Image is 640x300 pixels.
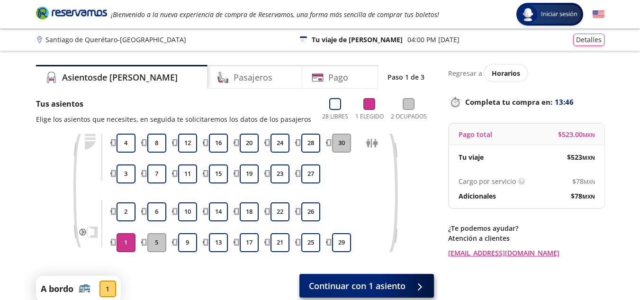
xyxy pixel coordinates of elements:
[328,71,348,84] h4: Pago
[234,71,272,84] h4: Pasajeros
[309,280,406,292] span: Continuar con 1 asiento
[459,129,492,139] p: Pago total
[270,233,289,252] button: 21
[571,191,595,201] span: $ 78
[178,202,197,221] button: 10
[36,114,311,124] p: Elige los asientos que necesites, en seguida te solicitaremos los datos de los pasajeros
[582,193,595,200] small: MXN
[388,72,424,82] p: Paso 1 de 3
[270,134,289,153] button: 24
[209,134,228,153] button: 16
[111,10,439,19] em: ¡Bienvenido a la nueva experiencia de compra de Reservamos, una forma más sencilla de comprar tus...
[492,69,520,78] span: Horarios
[391,112,427,121] p: 2 Ocupados
[178,134,197,153] button: 12
[36,6,107,20] i: Brand Logo
[558,129,595,139] span: $ 523.00
[240,134,259,153] button: 20
[582,154,595,161] small: MXN
[299,274,434,298] button: Continuar con 1 asiento
[459,176,516,186] p: Cargo por servicio
[332,134,351,153] button: 30
[301,134,320,153] button: 28
[448,223,604,233] p: ¿Te podemos ayudar?
[573,34,604,46] button: Detalles
[41,282,73,295] p: A bordo
[117,202,135,221] button: 2
[459,191,496,201] p: Adicionales
[209,202,228,221] button: 14
[593,9,604,20] button: English
[147,233,166,252] button: 5
[45,35,186,45] p: Santiago de Querétaro - [GEOGRAPHIC_DATA]
[209,233,228,252] button: 13
[209,164,228,183] button: 15
[448,233,604,243] p: Atención a clientes
[301,202,320,221] button: 26
[448,248,604,258] a: [EMAIL_ADDRESS][DOMAIN_NAME]
[178,233,197,252] button: 9
[36,6,107,23] a: Brand Logo
[117,233,135,252] button: 1
[584,178,595,185] small: MXN
[62,71,178,84] h4: Asientos de [PERSON_NAME]
[572,176,595,186] span: $ 78
[147,134,166,153] button: 8
[147,202,166,221] button: 6
[270,164,289,183] button: 23
[448,68,482,78] p: Regresar a
[117,134,135,153] button: 4
[240,202,259,221] button: 18
[355,112,384,121] p: 1 Elegido
[270,202,289,221] button: 22
[99,281,116,297] div: 1
[147,164,166,183] button: 7
[585,245,631,291] iframe: Messagebird Livechat Widget
[567,152,595,162] span: $ 523
[240,164,259,183] button: 19
[459,152,484,162] p: Tu viaje
[448,65,604,81] div: Regresar a ver horarios
[555,97,574,108] span: 13:46
[537,9,581,19] span: Iniciar sesión
[178,164,197,183] button: 11
[240,233,259,252] button: 17
[448,95,604,109] p: Completa tu compra en :
[117,164,135,183] button: 3
[322,112,348,121] p: 28 Libres
[312,35,403,45] p: Tu viaje de [PERSON_NAME]
[583,131,595,138] small: MXN
[36,98,311,109] p: Tus asientos
[301,164,320,183] button: 27
[332,233,351,252] button: 29
[301,233,320,252] button: 25
[407,35,460,45] p: 04:00 PM [DATE]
